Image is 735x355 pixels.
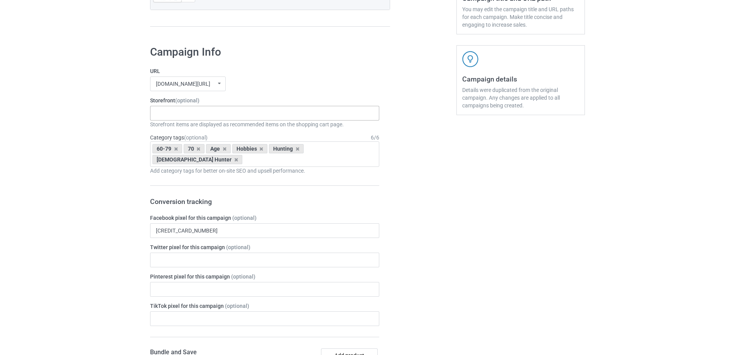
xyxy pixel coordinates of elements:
div: [DEMOGRAPHIC_DATA] Hunter [152,155,242,164]
label: Twitter pixel for this campaign [150,243,379,251]
div: Add category tags for better on-site SEO and upsell performance. [150,167,379,175]
span: (optional) [225,303,249,309]
div: [DOMAIN_NAME][URL] [156,81,210,87]
span: (optional) [184,134,208,141]
h1: Campaign Info [150,45,379,59]
h3: Campaign details [462,75,579,83]
span: (optional) [226,244,250,250]
label: URL [150,67,379,75]
div: Age [206,144,231,153]
div: 6 / 6 [371,134,379,141]
div: You may edit the campaign title and URL paths for each campaign. Make title concise and engaging ... [462,5,579,29]
span: (optional) [232,215,257,221]
label: Category tags [150,134,208,141]
label: Pinterest pixel for this campaign [150,273,379,280]
label: Facebook pixel for this campaign [150,214,379,222]
span: (optional) [231,273,255,280]
div: Details were duplicated from the original campaign. Any changes are applied to all campaigns bein... [462,86,579,109]
h3: Conversion tracking [150,197,379,206]
div: 60-79 [152,144,182,153]
div: 70 [184,144,205,153]
label: TikTok pixel for this campaign [150,302,379,310]
label: Storefront [150,97,379,104]
div: Hunting [269,144,304,153]
div: Hobbies [232,144,268,153]
span: (optional) [175,97,199,104]
div: Storefront items are displayed as recommended items on the shopping cart page. [150,121,379,128]
img: svg+xml;base64,PD94bWwgdmVyc2lvbj0iMS4wIiBlbmNvZGluZz0iVVRGLTgiPz4KPHN2ZyB3aWR0aD0iNDJweCIgaGVpZ2... [462,51,478,67]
